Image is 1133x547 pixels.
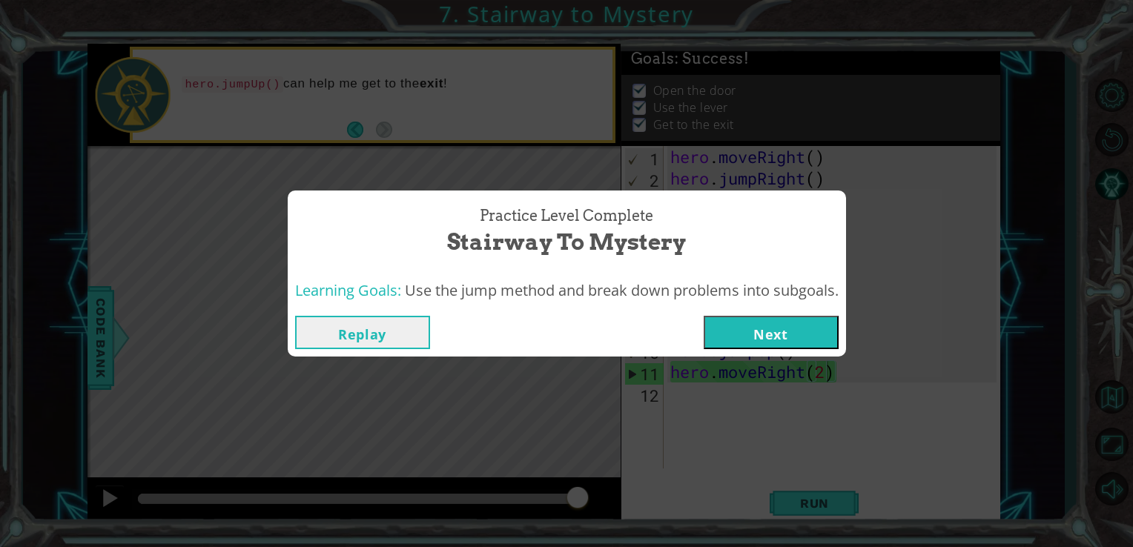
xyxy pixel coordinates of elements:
[295,316,430,349] button: Replay
[704,316,839,349] button: Next
[295,280,401,300] span: Learning Goals:
[447,226,686,258] span: Stairway to Mystery
[480,205,653,227] span: Practice Level Complete
[405,280,839,300] span: Use the jump method and break down problems into subgoals.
